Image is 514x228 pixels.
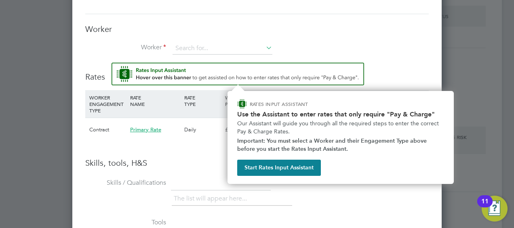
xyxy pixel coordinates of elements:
[264,90,305,111] div: HOLIDAY PAY
[85,158,429,168] h3: Skills, tools, H&S
[130,126,161,133] span: Primary Rate
[250,101,351,108] p: RATES INPUT ASSISTANT
[85,24,429,34] h3: Worker
[223,90,264,111] div: WORKER PAY RATE
[182,118,223,141] div: Daily
[237,120,444,135] p: Our Assistant will guide you through all the required steps to enter the correct Pay & Charge Rates.
[481,201,489,212] div: 11
[182,90,223,111] div: RATE TYPE
[386,90,427,118] div: AGENCY CHARGE RATE
[112,63,364,85] button: Rate Assistant
[85,179,166,187] label: Skills / Qualifications
[345,90,386,111] div: AGENCY MARKUP
[237,137,428,152] strong: Important: You must select a Worker and their Engagement Type above before you start the Rates In...
[87,118,128,141] div: Contract
[237,99,247,109] img: ENGAGE Assistant Icon
[482,196,508,222] button: Open Resource Center, 11 new notifications
[305,90,345,111] div: EMPLOYER COST
[85,43,166,52] label: Worker
[85,63,429,82] h3: Rates
[87,90,128,118] div: WORKER ENGAGEMENT TYPE
[173,42,272,55] input: Search for...
[174,193,250,204] li: The list will appear here...
[237,160,321,176] button: Start Rates Input Assistant
[85,218,166,227] label: Tools
[228,91,454,184] div: How to input Rates that only require Pay & Charge
[128,90,182,111] div: RATE NAME
[223,118,264,141] div: £450.00
[237,110,444,118] h2: Use the Assistant to enter rates that only require "Pay & Charge"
